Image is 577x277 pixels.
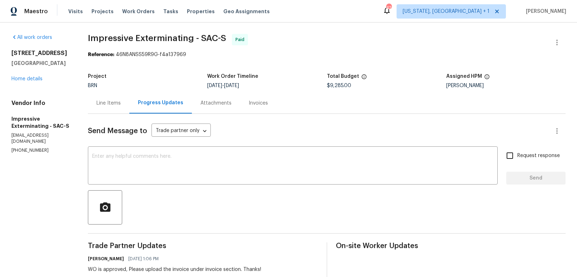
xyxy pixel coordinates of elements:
span: [DATE] [224,83,239,88]
span: Request response [517,152,560,160]
p: [PHONE_NUMBER] [11,147,71,153]
div: Trade partner only [151,125,211,137]
span: The total cost of line items that have been proposed by Opendoor. This sum includes line items th... [361,74,367,83]
span: Maestro [24,8,48,15]
span: BRN [88,83,97,88]
span: - [207,83,239,88]
span: The hpm assigned to this work order. [484,74,490,83]
b: Reference: [88,52,114,57]
div: WO is approved, Please upload the invoice under invoice section. Thanks! [88,266,261,273]
span: Trade Partner Updates [88,242,318,250]
a: All work orders [11,35,52,40]
h5: Impressive Exterminating - SAC-S [11,115,71,130]
span: [DATE] 1:06 PM [128,255,159,262]
span: Impressive Exterminating - SAC-S [88,34,226,42]
div: Attachments [200,100,232,107]
div: 42 [386,4,391,11]
a: Home details [11,76,43,81]
span: $9,285.00 [327,83,351,88]
h5: Work Order Timeline [207,74,258,79]
span: [DATE] [207,83,222,88]
span: Geo Assignments [223,8,270,15]
span: Properties [187,8,215,15]
span: Send Message to [88,127,147,135]
span: [PERSON_NAME] [523,8,566,15]
span: Paid [235,36,247,43]
span: Tasks [163,9,178,14]
h5: [GEOGRAPHIC_DATA] [11,60,71,67]
div: 46N8ANSS59R9G-f4a137969 [88,51,566,58]
p: [EMAIL_ADDRESS][DOMAIN_NAME] [11,132,71,145]
div: Line Items [96,100,121,107]
span: Visits [68,8,83,15]
h4: Vendor Info [11,100,71,107]
span: Projects [91,8,114,15]
h5: Project [88,74,106,79]
div: Invoices [249,100,268,107]
div: [PERSON_NAME] [446,83,566,88]
span: [US_STATE], [GEOGRAPHIC_DATA] + 1 [403,8,489,15]
h6: [PERSON_NAME] [88,255,124,262]
h2: [STREET_ADDRESS] [11,50,71,57]
h5: Assigned HPM [446,74,482,79]
h5: Total Budget [327,74,359,79]
span: On-site Worker Updates [336,242,566,250]
span: Work Orders [122,8,155,15]
div: Progress Updates [138,99,183,106]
